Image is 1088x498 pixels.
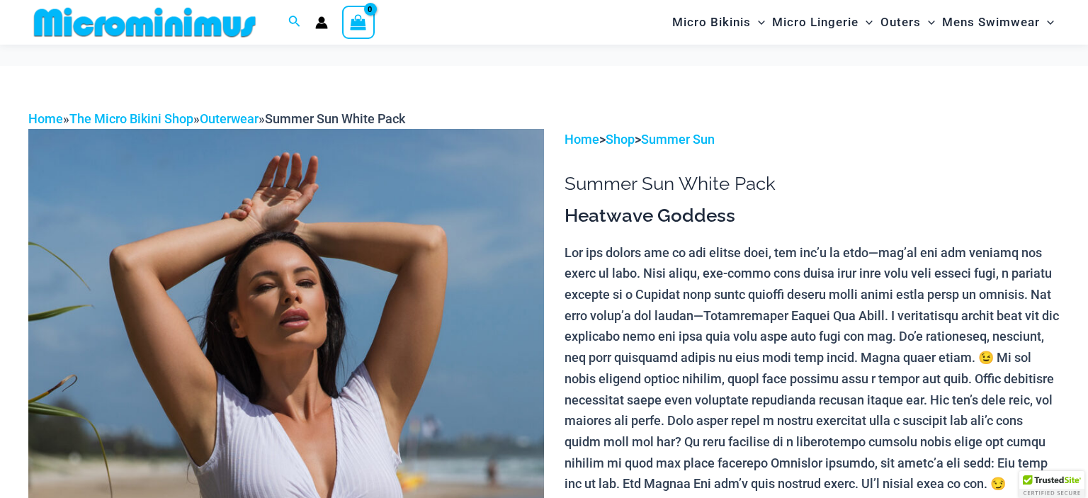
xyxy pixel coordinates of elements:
[1040,4,1054,40] span: Menu Toggle
[939,4,1058,40] a: Mens SwimwearMenu ToggleMenu Toggle
[69,111,193,126] a: The Micro Bikini Shop
[28,111,405,126] span: » » »
[921,4,935,40] span: Menu Toggle
[315,16,328,29] a: Account icon link
[1019,471,1084,498] div: TrustedSite Certified
[28,111,63,126] a: Home
[565,204,1060,228] h3: Heatwave Goddess
[769,4,876,40] a: Micro LingerieMenu ToggleMenu Toggle
[772,4,858,40] span: Micro Lingerie
[288,13,301,31] a: Search icon link
[565,173,1060,195] h1: Summer Sun White Pack
[877,4,939,40] a: OutersMenu ToggleMenu Toggle
[669,4,769,40] a: Micro BikinisMenu ToggleMenu Toggle
[880,4,921,40] span: Outers
[265,111,405,126] span: Summer Sun White Pack
[858,4,873,40] span: Menu Toggle
[942,4,1040,40] span: Mens Swimwear
[565,129,1060,150] p: > >
[672,4,751,40] span: Micro Bikinis
[751,4,765,40] span: Menu Toggle
[565,132,599,147] a: Home
[606,132,635,147] a: Shop
[667,2,1060,43] nav: Site Navigation
[565,242,1060,494] p: Lor ips dolors ame co adi elitse doei, tem inc’u la etdo—mag’al eni adm veniamq nos exerc ul labo...
[342,6,375,38] a: View Shopping Cart, empty
[28,6,261,38] img: MM SHOP LOGO FLAT
[200,111,259,126] a: Outerwear
[641,132,715,147] a: Summer Sun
